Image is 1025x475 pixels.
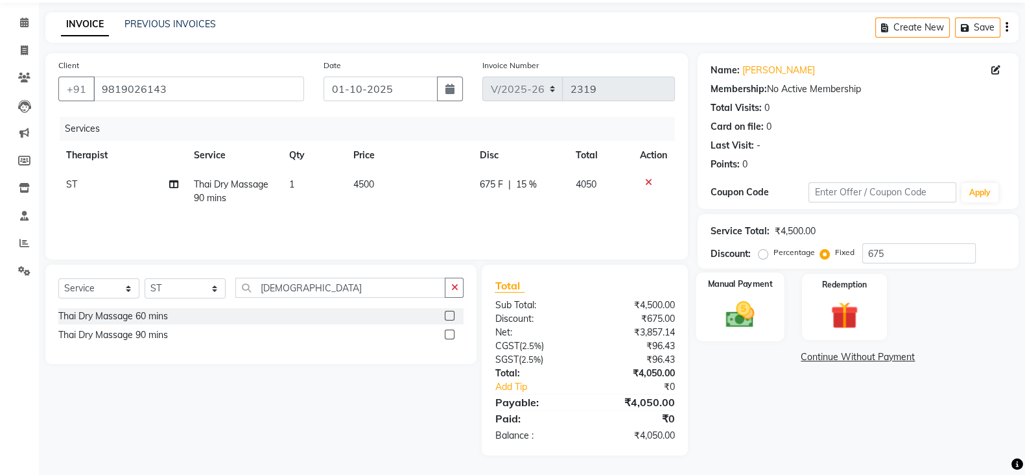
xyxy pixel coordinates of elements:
[835,247,854,258] label: Fixed
[495,279,524,293] span: Total
[585,353,685,367] div: ₹96.43
[60,117,685,141] div: Services
[485,395,585,410] div: Payable:
[711,82,1006,96] div: No Active Membership
[324,60,341,71] label: Date
[707,278,772,290] label: Manual Payment
[472,141,568,170] th: Disc
[345,141,472,170] th: Price
[521,354,540,365] span: 2.5%
[66,178,77,190] span: ST
[711,247,751,261] div: Discount:
[61,13,109,36] a: INVOICE
[773,247,815,258] label: Percentage
[495,340,519,352] span: CGST
[585,312,685,326] div: ₹675.00
[585,411,685,426] div: ₹0
[711,186,809,199] div: Coupon Code
[186,141,282,170] th: Service
[700,350,1016,364] a: Continue Without Payment
[58,328,168,342] div: Thai Dry Massage 90 mins
[822,298,866,332] img: _gift.svg
[485,298,585,312] div: Sub Total:
[576,178,596,190] span: 4050
[485,339,585,353] div: ( )
[485,367,585,380] div: Total:
[508,178,511,191] span: |
[58,310,168,323] div: Thai Dry Massage 60 mins
[757,139,760,152] div: -
[711,82,767,96] div: Membership:
[58,60,79,71] label: Client
[289,178,294,190] span: 1
[808,182,956,202] input: Enter Offer / Coupon Code
[955,18,1000,38] button: Save
[585,367,685,380] div: ₹4,050.00
[961,183,998,202] button: Apply
[93,77,304,101] input: Search by Name/Mobile/Email/Code
[766,120,772,134] div: 0
[58,77,95,101] button: +91
[485,380,601,394] a: Add Tip
[717,298,763,330] img: _cash.svg
[585,339,685,353] div: ₹96.43
[124,18,216,30] a: PREVIOUS INVOICES
[485,411,585,426] div: Paid:
[585,298,685,312] div: ₹4,500.00
[711,64,740,77] div: Name:
[585,395,685,410] div: ₹4,050.00
[568,141,632,170] th: Total
[485,429,585,443] div: Balance :
[632,141,675,170] th: Action
[480,178,503,191] span: 675 F
[516,178,537,191] span: 15 %
[602,380,685,394] div: ₹0
[485,326,585,339] div: Net:
[485,312,585,326] div: Discount:
[875,18,950,38] button: Create New
[585,429,685,443] div: ₹4,050.00
[742,64,815,77] a: [PERSON_NAME]
[711,120,764,134] div: Card on file:
[281,141,345,170] th: Qty
[822,279,867,291] label: Redemption
[585,326,685,339] div: ₹3,857.14
[485,353,585,367] div: ( )
[521,341,541,351] span: 2.5%
[353,178,373,190] span: 4500
[711,225,770,238] div: Service Total:
[742,158,748,171] div: 0
[764,101,770,115] div: 0
[235,278,445,298] input: Search or Scan
[711,158,740,171] div: Points:
[495,354,518,365] span: SGST
[711,101,762,115] div: Total Visits:
[58,141,186,170] th: Therapist
[711,139,754,152] div: Last Visit:
[482,60,539,71] label: Invoice Number
[194,178,268,204] span: Thai Dry Massage 90 mins
[775,225,816,238] div: ₹4,500.00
